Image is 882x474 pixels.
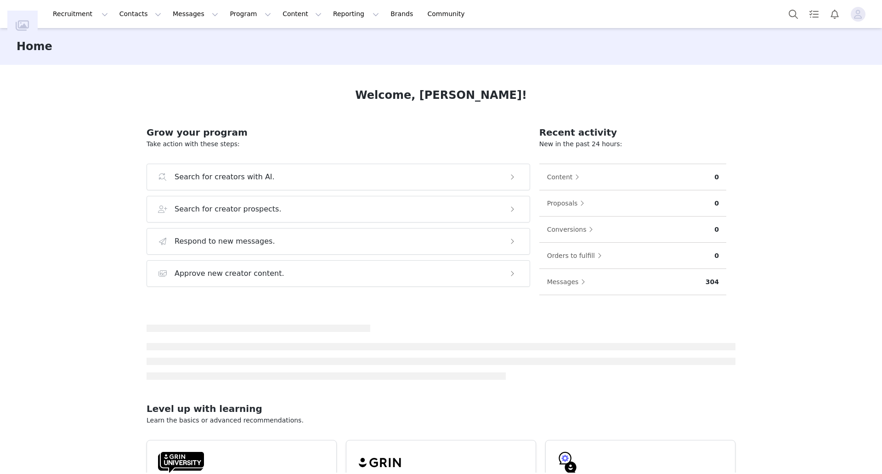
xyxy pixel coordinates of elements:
button: Reporting [328,4,384,24]
button: Contacts [114,4,167,24]
button: Orders to fulfill [547,248,606,263]
img: GRIN-help-icon.svg [557,451,579,474]
button: Search for creators with AI. [147,164,530,190]
button: Messages [167,4,224,24]
img: grin-logo-black.svg [357,451,403,474]
p: 0 [714,251,719,261]
h2: Level up with learning [147,402,735,416]
h2: Recent activity [539,126,726,139]
h3: Respond to new messages. [175,236,275,247]
p: 0 [714,172,719,182]
button: Respond to new messages. [147,228,530,255]
button: Messages [547,274,590,289]
button: Profile [845,7,875,22]
button: Content [547,170,584,184]
button: Search for creator prospects. [147,196,530,223]
button: Proposals [547,196,589,211]
button: Notifications [825,4,845,24]
button: Content [277,4,327,24]
h2: Grow your program [147,126,530,139]
h3: Search for creators with AI. [175,171,275,183]
p: 304 [706,277,719,287]
h3: Approve new creator content. [175,268,284,279]
button: Recruitment [47,4,113,24]
div: avatar [854,7,862,22]
button: Approve new creator content. [147,260,530,287]
h1: Welcome, [PERSON_NAME]! [355,87,527,103]
p: 0 [714,225,719,234]
a: Community [422,4,475,24]
img: GRIN-University-Logo-Black.svg [158,451,204,474]
p: 0 [714,199,719,208]
button: Conversions [547,222,598,237]
button: Program [224,4,277,24]
p: New in the past 24 hours: [539,139,726,149]
a: Brands [385,4,421,24]
button: Search [783,4,803,24]
p: Take action with these steps: [147,139,530,149]
h3: Search for creator prospects. [175,204,282,215]
h3: Home [17,38,52,55]
p: Learn the basics or advanced recommendations. [147,416,735,425]
a: Tasks [804,4,824,24]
